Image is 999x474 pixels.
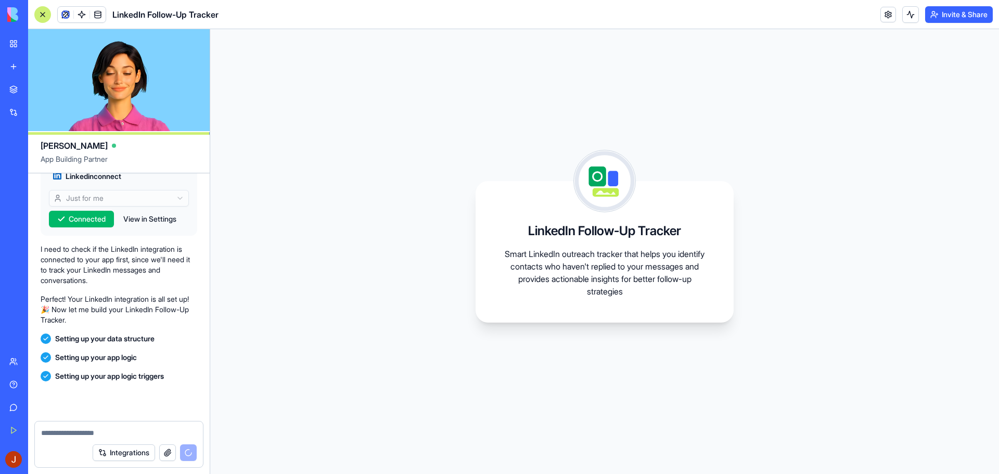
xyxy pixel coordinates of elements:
button: View in Settings [118,211,182,227]
span: Setting up your app logic [55,352,137,363]
span: Connected [69,214,106,224]
p: Smart LinkedIn outreach tracker that helps you identify contacts who haven't replied to your mess... [501,248,709,298]
span: Linkedin connect [66,171,121,182]
img: ACg8ocKlCr3eRIIwnQZ-eLZwATkYLXccuoVZYYhW7ir2jwaB4sqGQQ=s96-c [5,451,22,468]
button: Connected [49,211,114,227]
span: LinkedIn Follow-Up Tracker [112,8,219,21]
span: [PERSON_NAME] [41,139,108,152]
button: Invite & Share [925,6,993,23]
img: linkedin [53,171,61,180]
h3: LinkedIn Follow-Up Tracker [528,223,681,239]
button: Integrations [93,444,155,461]
p: Perfect! Your LinkedIn integration is all set up! 🎉 Now let me build your LinkedIn Follow-Up Trac... [41,294,197,325]
span: App Building Partner [41,154,197,173]
p: I need to check if the LinkedIn integration is connected to your app first, since we'll need it t... [41,244,197,286]
span: Setting up your app logic triggers [55,371,164,381]
img: logo [7,7,72,22]
span: Setting up your data structure [55,334,155,344]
